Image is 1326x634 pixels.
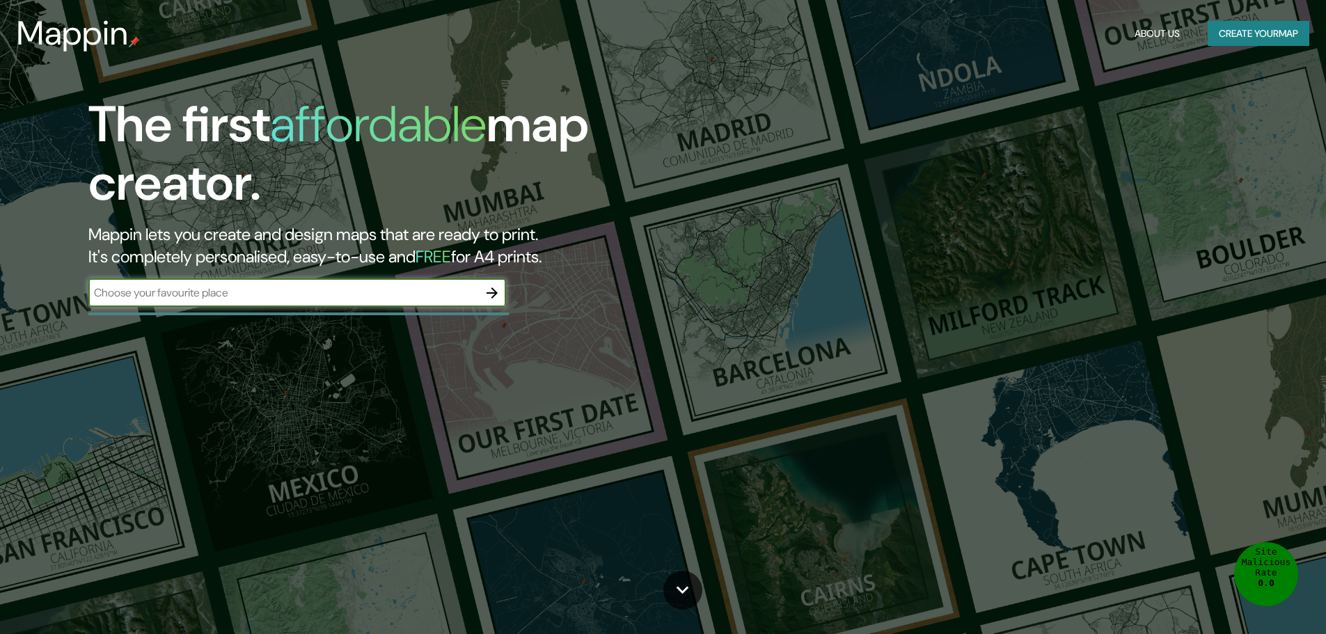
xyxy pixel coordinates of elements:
[129,36,140,47] img: mappin-pin
[270,92,487,157] h1: affordable
[17,14,129,53] h3: Mappin
[88,223,752,268] h2: Mappin lets you create and design maps that are ready to print. It's completely personalised, eas...
[1258,578,1274,588] b: 0.0
[88,95,752,223] h1: The first map creator.
[1129,21,1185,47] button: About Us
[88,285,478,301] input: Choose your favourite place
[1234,542,1298,606] div: Site Malicious Rate
[1208,21,1309,47] button: Create yourmap
[416,246,451,267] h5: FREE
